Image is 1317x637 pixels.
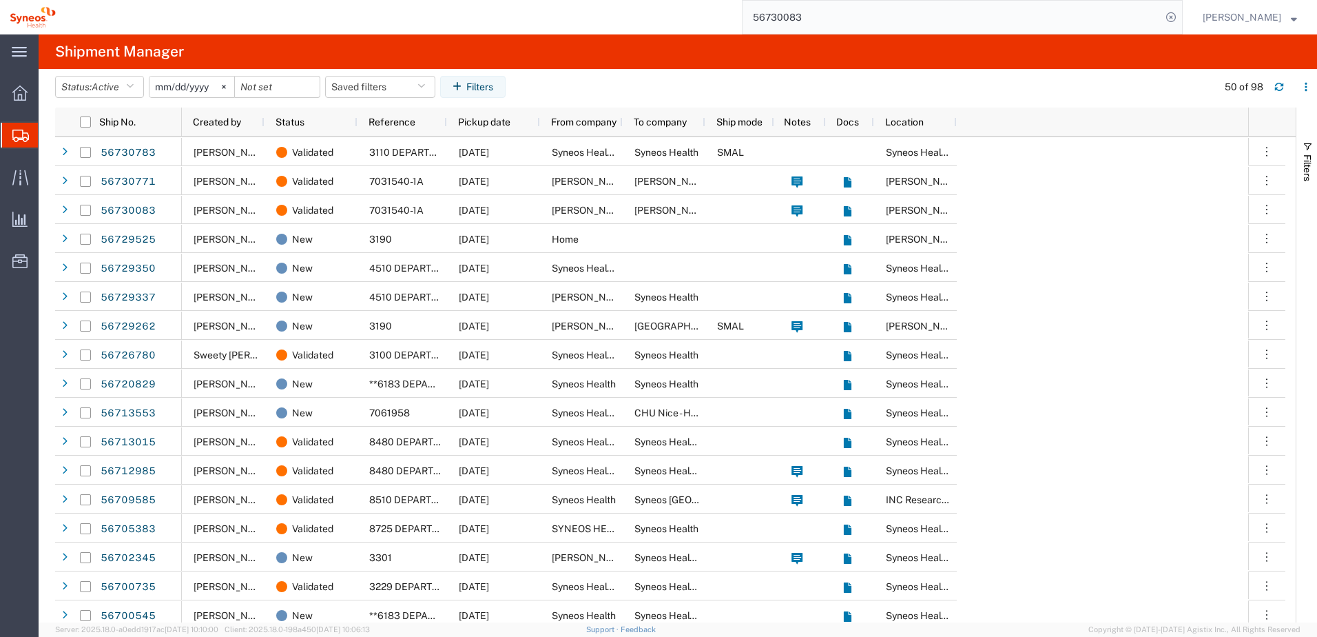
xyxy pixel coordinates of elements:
span: Rosa Lopez-Perales [634,205,713,216]
span: Syneos Health France SARL [886,407,1010,418]
span: 09/05/2025 [459,176,489,187]
a: 56730083 [100,200,156,222]
a: 56720829 [100,374,156,396]
span: Syneos Health Australia [552,350,716,361]
span: Syneos Health [634,523,698,534]
span: Status [276,117,304,128]
span: New [292,254,313,283]
span: Lyndsay Johnson [194,610,272,621]
span: Syneos Health, LLC-Morrisville NC US [886,552,1275,563]
span: Illingworth Research Group Ltd-Macclesfield UK [886,321,1215,332]
span: Syneos Health [634,378,698,390]
span: INC Research Clin Svcs Mexico [886,494,1090,505]
span: Syneos Health [634,350,698,361]
a: 56713015 [100,432,156,454]
span: New [292,370,313,398]
span: New [292,283,313,312]
span: SYNEOS HEALTH LLC [552,523,652,534]
span: New [292,312,313,341]
span: Marija Savic [194,436,272,447]
span: 09/08/2025 [459,147,489,158]
span: 4510 DEPARTMENTAL EXPENSE [369,292,518,303]
span: Illingworth Research Group Ltd-Macclesfield UK [886,234,1215,245]
span: Validated [292,138,333,167]
span: Sweety Langalia [194,350,307,361]
img: logo [10,7,56,28]
h4: Shipment Manager [55,34,184,69]
a: 56729525 [100,229,156,251]
a: 56726780 [100,345,156,367]
span: Filters [1302,154,1313,181]
span: 09/04/2025 [459,465,489,476]
span: 8510 DEPARTMENTAL EXPENSE [369,494,518,505]
span: 09/05/2025 [459,321,489,332]
span: Syneos Health, LLC-Morrisville NC US [886,610,1275,621]
span: Nancy Massimo [194,205,272,216]
span: Syneos Health Bulgaria EOOD [634,465,767,476]
span: Illingworth Rsrch Grp (USA) In [886,205,1126,216]
button: Saved filters [325,76,435,98]
span: Docs [836,117,859,128]
span: 4510 DEPARTMENTAL EXPENSE [369,263,518,274]
span: Validated [292,341,333,370]
span: Illingworth Rsrch Grp (USA) In [552,321,792,332]
span: Syneos Health France SARL [886,292,1010,303]
span: 09/05/2025 [459,205,489,216]
span: SMAL [717,147,744,158]
a: 56730783 [100,142,156,164]
span: Syneos Health US, Inc. [634,581,734,592]
span: Copyright © [DATE]-[DATE] Agistix Inc., All Rights Reserved [1088,624,1300,636]
span: 3190 [369,234,392,245]
span: Nancy Massimo [194,176,272,187]
span: 09/05/2025 [459,263,489,274]
span: Laura Cornett [194,321,272,332]
a: 56729350 [100,258,156,280]
span: Notes [784,117,811,128]
span: 8725 DEPARTMENTAL EXPENSE [369,523,519,534]
span: Syneos Health [552,494,616,505]
span: Validated [292,456,333,485]
span: [DATE] 10:06:13 [316,625,370,634]
span: Mari Brown [194,234,272,245]
span: Validated [292,427,333,456]
span: 09/06/2025 [459,610,489,621]
span: 8480 DEPARTMENTAL EXPENSE [369,465,520,476]
span: Location [885,117,924,128]
span: Nicole Vonallmen [552,176,630,187]
span: Natan Tateishi [1203,10,1281,25]
span: Home [552,234,579,245]
button: [PERSON_NAME] [1202,9,1298,26]
span: Bonnie Long [194,523,272,534]
span: 3100 DEPARTMENTAL EXPENSE [369,350,518,361]
a: 56712985 [100,461,156,483]
span: Syneos Health [634,292,698,303]
span: Nicole Vonallmen [552,205,630,216]
span: Javad Ghasemi [194,292,272,303]
span: 09/04/2025 [459,523,489,534]
span: Syneos Health Bulgaria EOOD [634,436,767,447]
span: To company [634,117,687,128]
span: 7031540-1A [369,176,424,187]
a: 56700735 [100,576,156,598]
span: Validated [292,167,333,196]
span: Rosa Lopez-Perales [634,176,713,187]
span: New [292,601,313,630]
span: 09/05/2025 [459,378,489,390]
span: Syneos Health LLC [634,610,718,621]
a: 56713553 [100,403,156,425]
span: Syneos Health France SARL [886,263,1010,274]
a: Support [586,625,621,634]
span: Syneos Health d.o.o. Beograd-Serbia [886,465,1177,476]
span: Reference [369,117,415,128]
span: Illingworth Rsrch Grp (USA) In [886,176,1126,187]
span: [DATE] 10:10:00 [165,625,218,634]
span: Created by [193,117,241,128]
span: 09/03/2025 [459,494,489,505]
a: 56729337 [100,287,156,309]
span: Syneos Health US, Inc.-Morrisville NC US [886,581,1288,592]
div: 50 of 98 [1225,80,1263,94]
span: Lena Bennett-Thomas [194,378,272,390]
span: Syneos Mexico [634,494,767,505]
a: 56705383 [100,518,156,540]
span: New [292,225,313,254]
